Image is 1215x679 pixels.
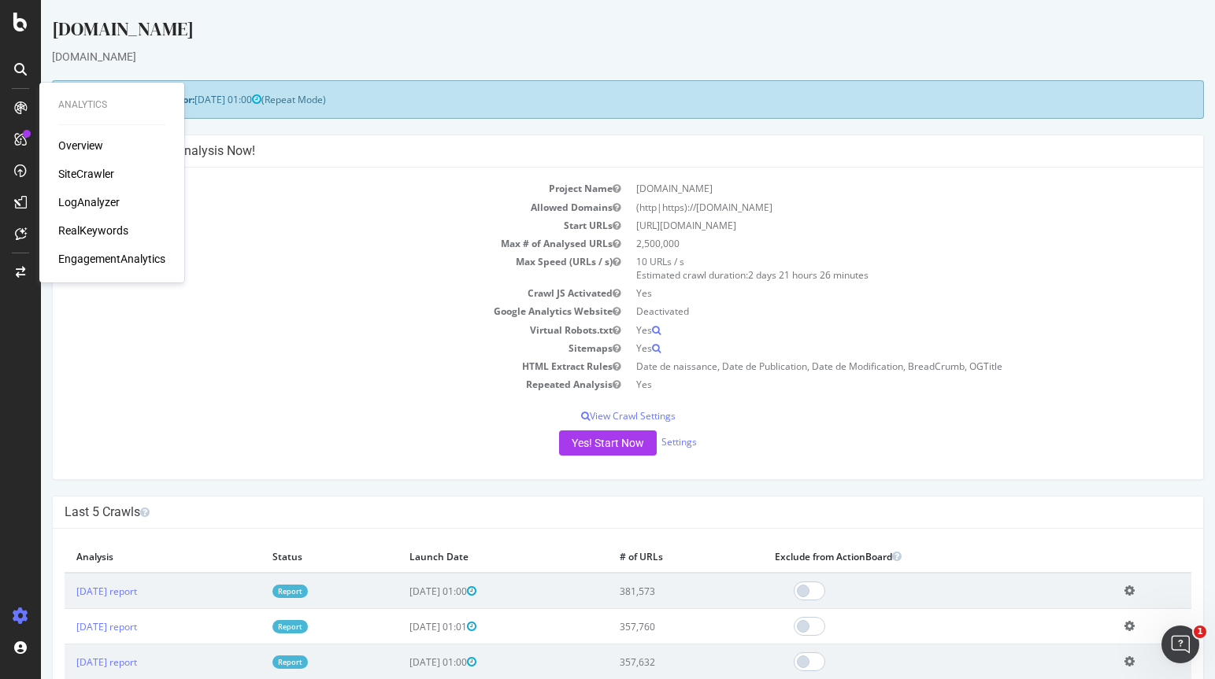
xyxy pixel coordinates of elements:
td: Yes [587,284,1151,302]
a: Overview [58,138,103,153]
div: Analytics [58,98,165,112]
th: Analysis [24,541,220,573]
a: [DATE] report [35,620,96,633]
td: 10 URLs / s Estimated crawl duration: [587,253,1151,284]
a: LogAnalyzer [58,194,120,210]
td: Yes [587,375,1151,393]
td: Deactivated [587,302,1151,320]
span: 1 [1194,625,1206,638]
td: Max Speed (URLs / s) [24,253,587,284]
td: 2,500,000 [587,234,1151,253]
td: Sitemaps [24,339,587,357]
a: Settings [620,435,656,448]
a: Report [232,655,267,669]
td: Google Analytics Website [24,302,587,320]
span: 2 days 21 hours 26 minutes [707,268,828,282]
a: Report [232,585,267,598]
a: [DATE] report [35,585,96,598]
td: Max # of Analysed URLs [24,234,587,253]
a: EngagementAnalytics [58,251,165,267]
th: Exclude from ActionBoard [722,541,1072,573]
div: (Repeat Mode) [11,80,1163,119]
p: View Crawl Settings [24,409,1150,423]
td: Allowed Domains [24,198,587,216]
td: HTML Extract Rules [24,357,587,375]
div: [DOMAIN_NAME] [11,16,1163,49]
td: [URL][DOMAIN_NAME] [587,216,1151,234]
span: [DATE] 01:00 [369,655,435,669]
td: Start URLs [24,216,587,234]
td: Project Name [24,179,587,197]
strong: Next Launch Scheduled for: [24,93,154,106]
td: 357,760 [567,609,722,644]
span: [DATE] 01:01 [369,620,435,633]
a: RealKeywords [58,223,128,238]
iframe: Intercom live chat [1161,625,1199,663]
span: [DATE] 01:00 [154,93,220,106]
td: Yes [587,321,1151,339]
a: SiteCrawler [58,166,114,182]
td: 381,573 [567,573,722,609]
td: (http|https)://[DOMAIN_NAME] [587,198,1151,216]
td: Date de naissance, Date de Publication, Date de Modification, BreadCrumb, OGTitle [587,357,1151,375]
h4: Last 5 Crawls [24,504,1150,520]
td: Virtual Robots.txt [24,321,587,339]
th: Status [220,541,357,573]
h4: Configure your New Analysis Now! [24,143,1150,159]
th: # of URLs [567,541,722,573]
th: Launch Date [357,541,567,573]
td: Yes [587,339,1151,357]
span: [DATE] 01:00 [369,585,435,598]
button: Yes! Start Now [518,430,616,456]
a: Report [232,620,267,633]
td: [DOMAIN_NAME] [587,179,1151,197]
a: [DATE] report [35,655,96,669]
div: [DOMAIN_NAME] [11,49,1163,65]
td: Crawl JS Activated [24,284,587,302]
td: Repeated Analysis [24,375,587,393]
